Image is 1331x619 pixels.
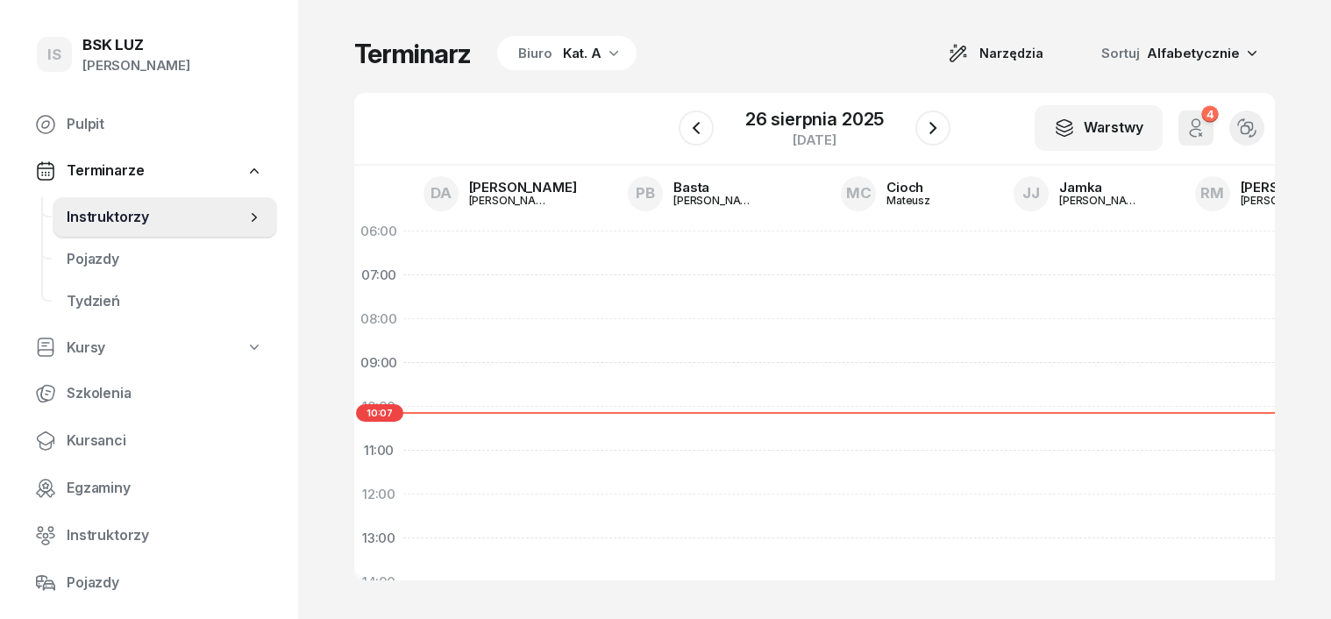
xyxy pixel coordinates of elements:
div: Mateusz [886,195,930,206]
div: 4 [1201,106,1218,123]
span: Alfabetycznie [1147,45,1240,61]
span: Pojazdy [67,572,263,594]
div: Biuro [518,43,552,64]
div: Jamka [1059,181,1143,194]
div: [PERSON_NAME] [469,181,577,194]
a: Pulpit [21,103,277,146]
a: Terminarze [21,151,277,191]
span: Kursanci [67,430,263,452]
a: Kursanci [21,420,277,462]
span: Terminarze [67,160,144,182]
a: Pojazdy [53,238,277,281]
div: Kat. A [563,43,601,64]
div: 09:00 [354,341,403,385]
div: [PERSON_NAME] [1059,195,1143,206]
div: BSK LUZ [82,38,190,53]
div: Cioch [886,181,930,194]
a: JJJamka[PERSON_NAME] [1000,171,1157,217]
div: 26 sierpnia 2025 [745,110,884,128]
div: 06:00 [354,210,403,253]
div: Basta [673,181,758,194]
span: Egzaminy [67,477,263,500]
span: Sortuj [1101,42,1143,65]
div: [PERSON_NAME] [469,195,553,206]
button: BiuroKat. A [492,36,637,71]
button: Warstwy [1035,105,1163,151]
div: [PERSON_NAME] [82,54,190,77]
div: [PERSON_NAME] [1241,195,1325,206]
span: Tydzień [67,290,263,313]
span: 10:07 [356,404,403,422]
a: MCCiochMateusz [827,171,944,217]
a: Instruktorzy [53,196,277,238]
span: DA [431,186,452,201]
div: [DATE] [745,133,884,146]
span: RM [1200,186,1224,201]
a: Kursy [21,328,277,368]
div: Warstwy [1054,117,1143,139]
a: Tydzień [53,281,277,323]
h1: Terminarz [354,38,471,69]
span: MC [846,186,872,201]
div: 14:00 [354,560,403,604]
span: Narzędzia [979,43,1043,64]
span: Pulpit [67,113,263,136]
span: PB [636,186,655,201]
button: Sortuj Alfabetycznie [1080,35,1275,72]
a: Instruktorzy [21,515,277,557]
span: IS [47,47,61,62]
span: Instruktorzy [67,524,263,547]
span: Kursy [67,337,105,359]
a: Pojazdy [21,562,277,604]
button: 4 [1178,110,1214,146]
span: JJ [1022,186,1040,201]
a: Egzaminy [21,467,277,509]
div: 08:00 [354,297,403,341]
button: Narzędzia [932,36,1059,71]
div: 07:00 [354,253,403,297]
div: 11:00 [354,429,403,473]
span: Szkolenia [67,382,263,405]
a: Szkolenia [21,373,277,415]
div: [PERSON_NAME] [673,195,758,206]
div: 10:00 [354,385,403,429]
span: Pojazdy [67,248,263,271]
div: 13:00 [354,516,403,560]
div: 12:00 [354,473,403,516]
a: PBBasta[PERSON_NAME] [614,171,772,217]
a: DA[PERSON_NAME][PERSON_NAME] [409,171,591,217]
span: Instruktorzy [67,206,246,229]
